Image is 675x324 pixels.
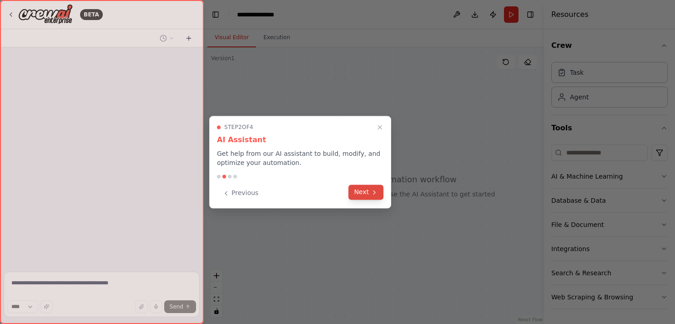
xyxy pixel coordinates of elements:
[374,122,385,133] button: Close walkthrough
[217,134,383,145] h3: AI Assistant
[217,185,264,201] button: Previous
[348,185,383,200] button: Next
[209,8,222,21] button: Hide left sidebar
[217,149,383,167] p: Get help from our AI assistant to build, modify, and optimize your automation.
[224,123,253,131] span: Step 2 of 4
